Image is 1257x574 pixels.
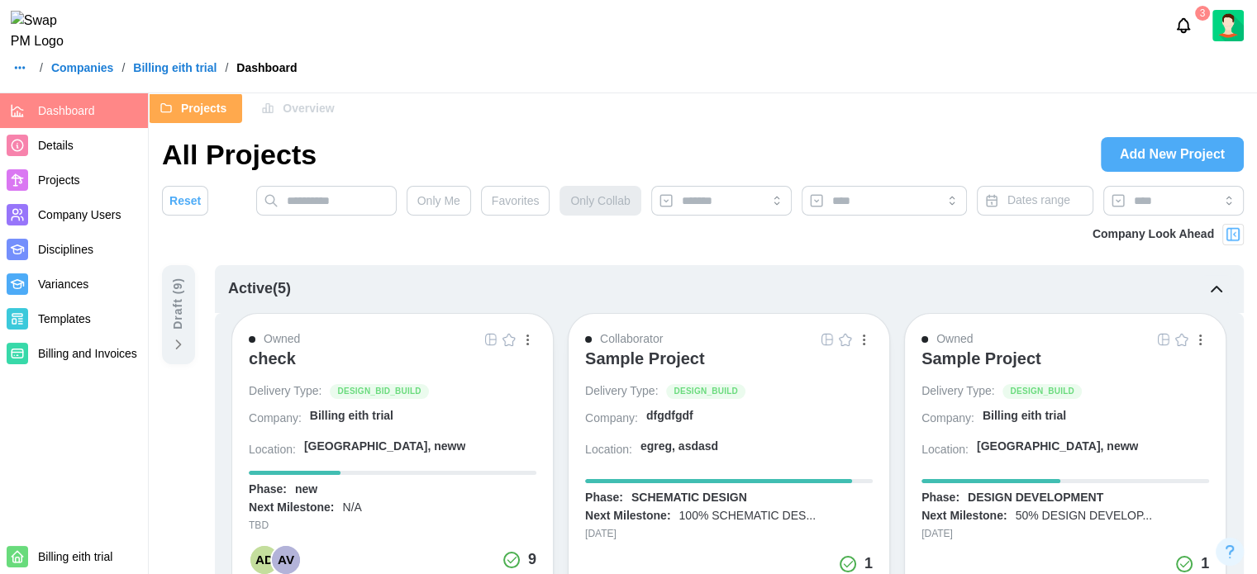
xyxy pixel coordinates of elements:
[181,94,226,122] span: Projects
[264,330,300,349] div: Owned
[38,173,80,187] span: Projects
[921,349,1209,383] a: Sample Project
[249,518,536,534] div: TBD
[821,333,834,346] img: Grid Icon
[1169,12,1197,40] button: Notifications
[1155,330,1173,349] button: Grid Icon
[839,333,852,346] img: Empty Star
[1093,225,1214,244] div: Company Look Ahead
[149,93,242,123] button: Projects
[1010,385,1074,398] span: DESIGN_BUILD
[585,383,658,400] div: Delivery Type:
[983,408,1066,425] div: Billing eith trial
[51,62,113,74] a: Companies
[484,333,498,346] img: Grid Icon
[1173,330,1191,349] button: Empty Star
[921,442,969,458] div: Location:
[38,104,95,117] span: Dashboard
[921,383,994,400] div: Delivery Type:
[38,347,137,360] span: Billing and Invoices
[936,330,973,349] div: Owned
[133,62,217,74] a: Billing eith trial
[249,349,296,368] div: check
[38,243,93,256] span: Disciplines
[492,187,540,215] span: Favorites
[983,408,1209,430] a: Billing eith trial
[38,278,88,291] span: Variances
[585,349,873,383] a: Sample Project
[310,408,393,425] div: Billing eith trial
[249,481,287,498] div: Phase:
[678,508,815,524] div: 100% SCHEMATIC DES...
[1015,508,1151,524] div: 50% DESIGN DEVELOP...
[631,490,747,506] div: SCHEMATIC DESIGN
[162,186,208,216] button: Reset
[1225,226,1241,243] img: Project Look Ahead Button
[304,439,466,455] div: [GEOGRAPHIC_DATA], neww
[310,408,536,430] a: Billing eith trial
[646,408,873,430] a: dfgdfgdf
[481,186,550,216] button: Favorites
[11,11,78,52] img: Swap PM Logo
[502,333,516,346] img: Empty Star
[249,349,536,383] a: check
[1120,138,1225,171] span: Add New Project
[38,312,91,325] span: Templates
[295,481,317,498] div: new
[249,442,296,458] div: Location:
[342,500,361,516] div: N/A
[40,62,43,74] div: /
[250,93,350,123] button: Overview
[1212,10,1244,41] img: 2Q==
[528,548,536,572] div: 9
[417,187,460,215] span: Only Me
[585,410,638,427] div: Company:
[646,408,693,425] div: dfgdfgdf
[977,439,1139,455] div: [GEOGRAPHIC_DATA], neww
[600,330,663,349] div: Collaborator
[1101,137,1244,172] a: Add New Project
[1007,193,1070,206] span: Dates range
[236,62,297,74] div: Dashboard
[121,62,125,74] div: /
[228,278,291,301] div: Active ( 5 )
[337,385,421,398] span: DESIGN_BID_BUILD
[585,508,670,524] div: Next Milestone:
[250,546,279,574] div: AD
[585,526,873,542] div: [DATE]
[921,490,959,506] div: Phase:
[921,410,974,427] div: Company:
[482,330,500,349] button: Grid Icon
[968,490,1103,506] div: DESIGN DEVELOPMENT
[921,526,1209,542] div: [DATE]
[818,330,836,349] button: Grid Icon
[225,62,228,74] div: /
[836,330,855,349] button: Empty Star
[283,94,334,122] span: Overview
[585,349,705,368] div: Sample Project
[921,508,1007,524] div: Next Milestone:
[38,208,121,221] span: Company Users
[1195,6,1210,21] div: 3
[500,330,518,349] button: Empty Star
[249,383,321,400] div: Delivery Type:
[1157,333,1170,346] img: Grid Icon
[38,550,112,563] span: Billing eith trial
[38,139,74,152] span: Details
[585,490,623,506] div: Phase:
[674,385,737,398] span: DESIGN_BUILD
[169,278,188,330] div: Draft ( 9 )
[1212,10,1244,41] a: Zulqarnain Khalil
[977,186,1093,216] button: Dates range
[407,186,471,216] button: Only Me
[585,442,632,458] div: Location:
[272,546,300,574] div: AV
[1175,333,1188,346] img: Empty Star
[249,500,334,516] div: Next Milestone:
[921,349,1041,368] div: Sample Project
[640,439,718,455] div: egreg, asdasd
[169,187,201,215] span: Reset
